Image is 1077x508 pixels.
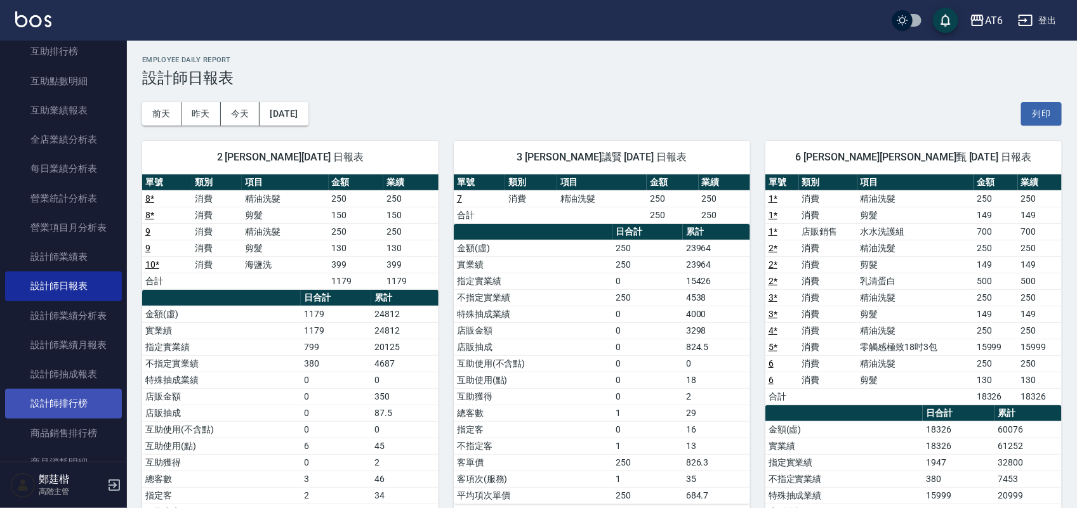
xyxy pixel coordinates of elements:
[1018,306,1062,322] td: 149
[923,487,994,504] td: 15999
[1018,355,1062,372] td: 250
[765,174,1062,405] table: a dense table
[5,67,122,96] a: 互助點數明細
[799,240,857,256] td: 消費
[142,421,301,438] td: 互助使用(不含點)
[371,322,439,339] td: 24812
[454,405,612,421] td: 總客數
[383,174,439,191] th: 業績
[454,322,612,339] td: 店販金額
[1013,9,1062,32] button: 登出
[1018,190,1062,207] td: 250
[454,454,612,471] td: 客單價
[612,471,682,487] td: 1
[923,454,994,471] td: 1947
[301,454,371,471] td: 0
[371,487,439,504] td: 34
[799,372,857,388] td: 消費
[301,290,371,306] th: 日合計
[182,102,221,126] button: 昨天
[454,372,612,388] td: 互助使用(點)
[142,102,182,126] button: 前天
[1018,339,1062,355] td: 15999
[765,388,799,405] td: 合計
[857,223,974,240] td: 水水洗護組
[454,174,505,191] th: 單號
[923,405,994,422] th: 日合計
[142,438,301,454] td: 互助使用(點)
[1018,256,1062,273] td: 149
[612,240,682,256] td: 250
[683,438,750,454] td: 13
[799,273,857,289] td: 消費
[454,471,612,487] td: 客項次(服務)
[383,207,439,223] td: 150
[457,193,462,204] a: 7
[923,438,994,454] td: 18326
[974,256,1017,273] td: 149
[1018,289,1062,306] td: 250
[974,388,1017,405] td: 18326
[329,207,384,223] td: 150
[505,190,557,207] td: 消費
[383,256,439,273] td: 399
[799,339,857,355] td: 消費
[799,289,857,306] td: 消費
[371,471,439,487] td: 46
[192,223,242,240] td: 消費
[1018,223,1062,240] td: 700
[683,421,750,438] td: 16
[454,438,612,454] td: 不指定客
[974,306,1017,322] td: 149
[371,405,439,421] td: 87.5
[1018,372,1062,388] td: 130
[799,355,857,372] td: 消費
[699,174,750,191] th: 業績
[329,273,384,289] td: 1179
[329,174,384,191] th: 金額
[923,421,994,438] td: 18326
[799,190,857,207] td: 消費
[301,438,371,454] td: 6
[612,273,682,289] td: 0
[781,151,1047,164] span: 6 [PERSON_NAME][PERSON_NAME]甄 [DATE] 日報表
[454,224,750,504] table: a dense table
[39,486,103,497] p: 高階主管
[5,448,122,477] a: 商品消耗明細
[683,306,750,322] td: 4000
[799,207,857,223] td: 消費
[329,223,384,240] td: 250
[647,174,698,191] th: 金額
[612,339,682,355] td: 0
[857,306,974,322] td: 剪髮
[612,421,682,438] td: 0
[995,487,1062,504] td: 20999
[769,358,774,368] a: 6
[857,355,974,372] td: 精油洗髮
[699,207,750,223] td: 250
[454,256,612,273] td: 實業績
[857,207,974,223] td: 剪髮
[329,190,384,207] td: 250
[857,273,974,289] td: 乳清蛋白
[1018,174,1062,191] th: 業績
[857,289,974,306] td: 精油洗髮
[454,339,612,355] td: 店販抽成
[683,487,750,504] td: 684.7
[985,13,1003,29] div: AT6
[371,290,439,306] th: 累計
[974,190,1017,207] td: 250
[221,102,260,126] button: 今天
[5,213,122,242] a: 營業項目月分析表
[301,405,371,421] td: 0
[383,273,439,289] td: 1179
[612,487,682,504] td: 250
[301,471,371,487] td: 3
[157,151,423,164] span: 2 [PERSON_NAME][DATE] 日報表
[5,37,122,66] a: 互助排行榜
[683,454,750,471] td: 826.3
[383,190,439,207] td: 250
[974,273,1017,289] td: 500
[1021,102,1062,126] button: 列印
[5,330,122,360] a: 設計師業績月報表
